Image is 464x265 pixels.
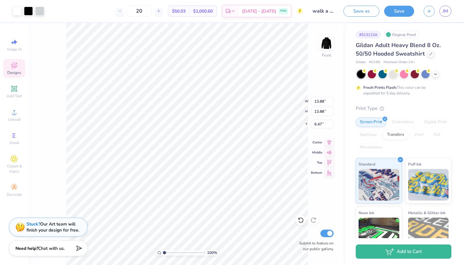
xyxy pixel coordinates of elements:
[207,250,217,256] span: 100 %
[356,117,386,127] div: Screen Print
[408,169,449,201] img: Puff Ink
[7,47,22,52] span: Image AI
[383,130,408,140] div: Transfers
[27,221,79,233] div: Our Art team will finish your design for free.
[410,130,428,140] div: Vinyl
[343,6,379,17] button: Save as
[311,150,322,155] span: Middle
[193,8,213,15] span: $1,000.60
[322,52,331,58] div: Front
[311,171,322,175] span: Bottom
[7,70,21,75] span: Designs
[356,60,366,65] span: Gildan
[242,8,276,15] span: [DATE] - [DATE]
[359,209,374,216] span: Neon Ink
[296,240,334,252] label: Submit to feature on our public gallery.
[311,160,322,165] span: Top
[308,5,339,17] input: Untitled Design
[384,6,414,17] button: Save
[430,130,444,140] div: Foil
[439,6,451,17] a: JM
[8,117,21,122] span: Upload
[320,37,333,49] img: Front
[359,169,399,201] img: Standard
[280,9,287,13] span: FREE
[356,105,451,112] div: Print Type
[384,60,415,65] span: Minimum Order: 24 +
[7,192,22,197] span: Decorate
[356,143,386,152] div: Rhinestones
[420,117,451,127] div: Digital Print
[9,140,19,145] span: Greek
[363,85,441,96] div: This color can be expedited for 5 day delivery.
[408,209,445,216] span: Metallic & Glitter Ink
[38,245,65,251] span: Chat with us.
[384,31,419,39] div: Original Proof
[363,85,397,90] strong: Fresh Prints Flash:
[127,5,152,17] input: – –
[7,93,22,99] span: Add Text
[369,60,380,65] span: # G185
[359,218,399,249] img: Neon Ink
[15,245,38,251] strong: Need help?
[356,31,381,39] div: # 513113A
[356,130,381,140] div: Applique
[388,117,418,127] div: Embroidery
[408,218,449,249] img: Metallic & Glitter Ink
[3,164,25,174] span: Clipart & logos
[408,161,421,167] span: Puff Ink
[356,244,451,259] button: Add to Cart
[172,8,186,15] span: $50.03
[359,161,375,167] span: Standard
[311,140,322,145] span: Center
[443,8,448,15] span: JM
[356,41,441,57] span: Gildan Adult Heavy Blend 8 Oz. 50/50 Hooded Sweatshirt
[27,221,40,227] strong: Stuck?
